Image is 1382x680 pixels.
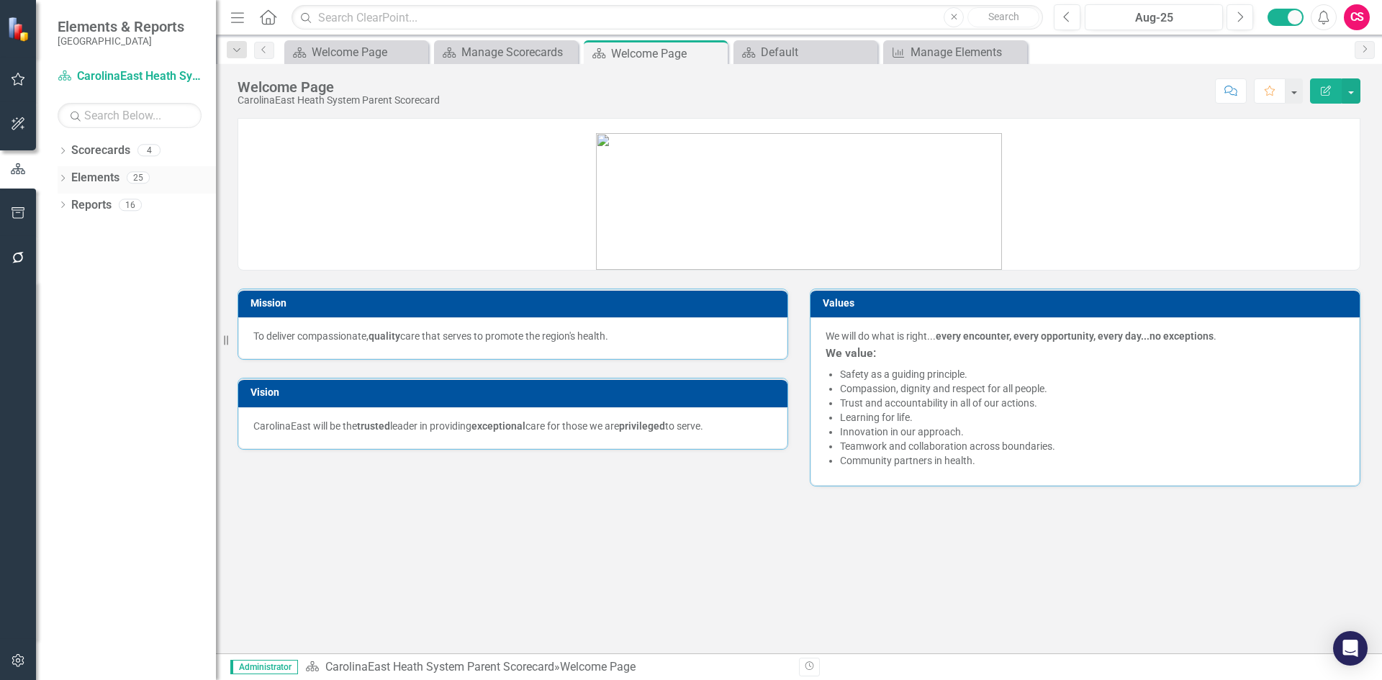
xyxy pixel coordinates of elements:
[826,347,1345,360] h3: We value:
[988,11,1019,22] span: Search
[325,660,554,674] a: CarolinaEast Heath System Parent Scorecard
[292,5,1043,30] input: Search ClearPoint...
[840,396,1345,410] li: Trust and accountability in all of our actions.
[230,660,298,674] span: Administrator
[71,197,112,214] a: Reports
[911,43,1024,61] div: Manage Elements
[840,410,1345,425] li: Learning for life.
[312,43,425,61] div: Welcome Page
[58,35,184,47] small: [GEOGRAPHIC_DATA]
[6,15,33,42] img: ClearPoint Strategy
[127,172,150,184] div: 25
[967,7,1039,27] button: Search
[238,95,440,106] div: CarolinaEast Heath System Parent Scorecard
[461,43,574,61] div: Manage Scorecards
[611,45,724,63] div: Welcome Page
[238,79,440,95] div: Welcome Page
[840,439,1345,453] li: Teamwork and collaboration across boundaries.
[119,199,142,211] div: 16
[71,170,119,186] a: Elements
[619,420,665,432] strong: privileged
[253,329,772,343] p: To deliver compassionate, care that serves to promote the region's health.
[1090,9,1218,27] div: Aug-25
[438,43,574,61] a: Manage Scorecards
[823,298,1352,309] h3: Values
[840,367,1345,381] li: Safety as a guiding principle.
[58,68,202,85] a: CarolinaEast Heath System Parent Scorecard
[253,419,772,433] p: CarolinaEast will be the leader in providing care for those we are to serve.
[369,330,400,342] strong: quality
[596,133,1002,270] img: mceclip1.png
[840,453,1345,468] li: Community partners in health.
[250,387,780,398] h3: Vision
[1344,4,1370,30] button: CS
[826,329,1345,343] p: We will do what is right... .
[840,425,1345,439] li: Innovation in our approach.
[737,43,874,61] a: Default
[840,381,1345,396] li: Compassion, dignity and respect for all people.
[250,298,780,309] h3: Mission
[357,420,390,432] strong: trusted
[71,142,130,159] a: Scorecards
[1333,631,1368,666] div: Open Intercom Messenger
[761,43,874,61] div: Default
[58,103,202,128] input: Search Below...
[305,659,788,676] div: »
[471,420,525,432] strong: exceptional
[1085,4,1223,30] button: Aug-25
[560,660,636,674] div: Welcome Page
[137,145,161,157] div: 4
[58,18,184,35] span: Elements & Reports
[288,43,425,61] a: Welcome Page
[887,43,1024,61] a: Manage Elements
[936,330,1214,342] strong: every encounter, every opportunity, every day...no exceptions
